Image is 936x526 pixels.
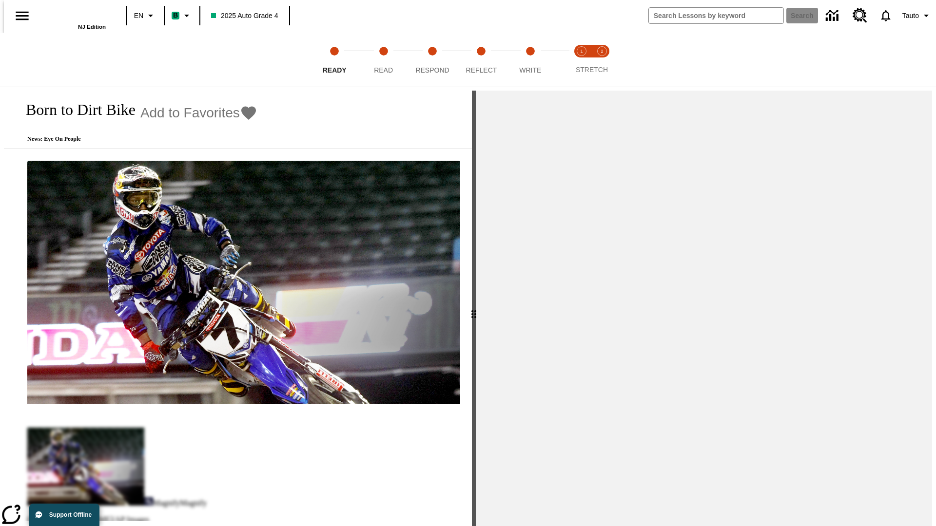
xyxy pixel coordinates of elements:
[29,504,99,526] button: Support Offline
[415,66,449,74] span: Respond
[873,3,898,28] a: Notifications
[476,91,932,526] div: activity
[898,7,936,24] button: Profile/Settings
[466,66,497,74] span: Reflect
[649,8,783,23] input: search field
[168,7,196,24] button: Boost Class color is mint green. Change class color
[16,101,136,119] h1: Born to Dirt Bike
[580,49,583,54] text: 1
[453,33,509,87] button: Reflect step 4 of 5
[173,9,178,21] span: B
[4,91,472,521] div: reading
[49,511,92,518] span: Support Offline
[211,11,278,21] span: 2025 Auto Grade 4
[374,66,393,74] span: Read
[502,33,559,87] button: Write step 5 of 5
[576,66,608,74] span: STRETCH
[519,66,541,74] span: Write
[134,11,143,21] span: EN
[355,33,411,87] button: Read step 2 of 5
[78,24,106,30] span: NJ Edition
[140,105,240,121] span: Add to Favorites
[902,11,919,21] span: Tauto
[8,1,37,30] button: Open side menu
[847,2,873,29] a: Resource Center, Will open in new tab
[140,104,257,121] button: Add to Favorites - Born to Dirt Bike
[42,3,106,30] div: Home
[472,91,476,526] div: Press Enter or Spacebar and then press right and left arrow keys to move the slider
[404,33,461,87] button: Respond step 3 of 5
[323,66,347,74] span: Ready
[16,135,257,143] p: News: Eye On People
[27,161,460,404] img: Motocross racer James Stewart flies through the air on his dirt bike.
[306,33,363,87] button: Ready step 1 of 5
[567,33,596,87] button: Stretch Read step 1 of 2
[820,2,847,29] a: Data Center
[588,33,616,87] button: Stretch Respond step 2 of 2
[130,7,161,24] button: Language: EN, Select a language
[601,49,603,54] text: 2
